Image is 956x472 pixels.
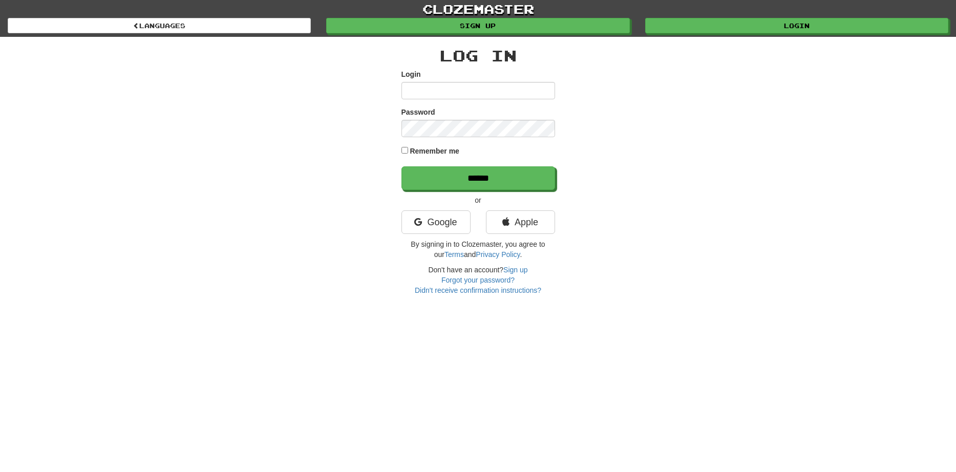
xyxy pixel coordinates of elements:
a: Forgot your password? [441,276,515,284]
h2: Log In [401,47,555,64]
a: Privacy Policy [476,250,520,259]
a: Sign up [326,18,629,33]
a: Terms [444,250,464,259]
a: Sign up [503,266,527,274]
p: By signing in to Clozemaster, you agree to our and . [401,239,555,260]
a: Didn't receive confirmation instructions? [415,286,541,294]
div: Don't have an account? [401,265,555,295]
a: Apple [486,210,555,234]
a: Login [645,18,948,33]
a: Google [401,210,471,234]
label: Password [401,107,435,117]
label: Remember me [410,146,459,156]
a: Languages [8,18,311,33]
p: or [401,195,555,205]
label: Login [401,69,421,79]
